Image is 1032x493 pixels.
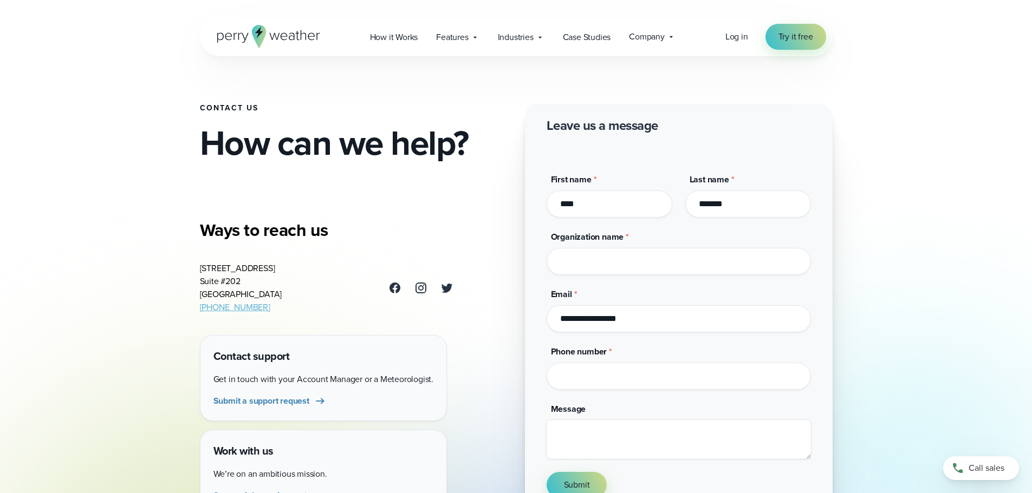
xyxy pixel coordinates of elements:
[563,31,611,44] span: Case Studies
[200,126,508,160] h2: How can we help?
[690,173,729,186] span: Last name
[213,468,433,481] p: We’re on an ambitious mission.
[213,373,433,386] p: Get in touch with your Account Manager or a Meteorologist.
[200,262,282,314] address: [STREET_ADDRESS] Suite #202 [GEOGRAPHIC_DATA]
[436,31,468,44] span: Features
[498,31,534,44] span: Industries
[200,301,270,313] a: [PHONE_NUMBER]
[213,349,433,364] h4: Contact support
[551,403,586,415] span: Message
[361,26,427,48] a: How it Works
[554,26,620,48] a: Case Studies
[778,30,813,43] span: Try it free
[551,173,592,186] span: First name
[765,24,826,50] a: Try it free
[551,231,624,243] span: Organization name
[213,443,433,459] h4: Work with us
[370,31,418,44] span: How it Works
[551,345,607,358] span: Phone number
[725,30,748,43] a: Log in
[547,117,658,134] h2: Leave us a message
[200,219,453,241] h3: Ways to reach us
[200,104,508,113] h1: Contact Us
[564,478,590,491] span: Submit
[213,395,309,407] span: Submit a support request
[943,456,1019,480] a: Call sales
[213,395,327,407] a: Submit a support request
[969,462,1004,475] span: Call sales
[551,288,572,300] span: Email
[629,30,665,43] span: Company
